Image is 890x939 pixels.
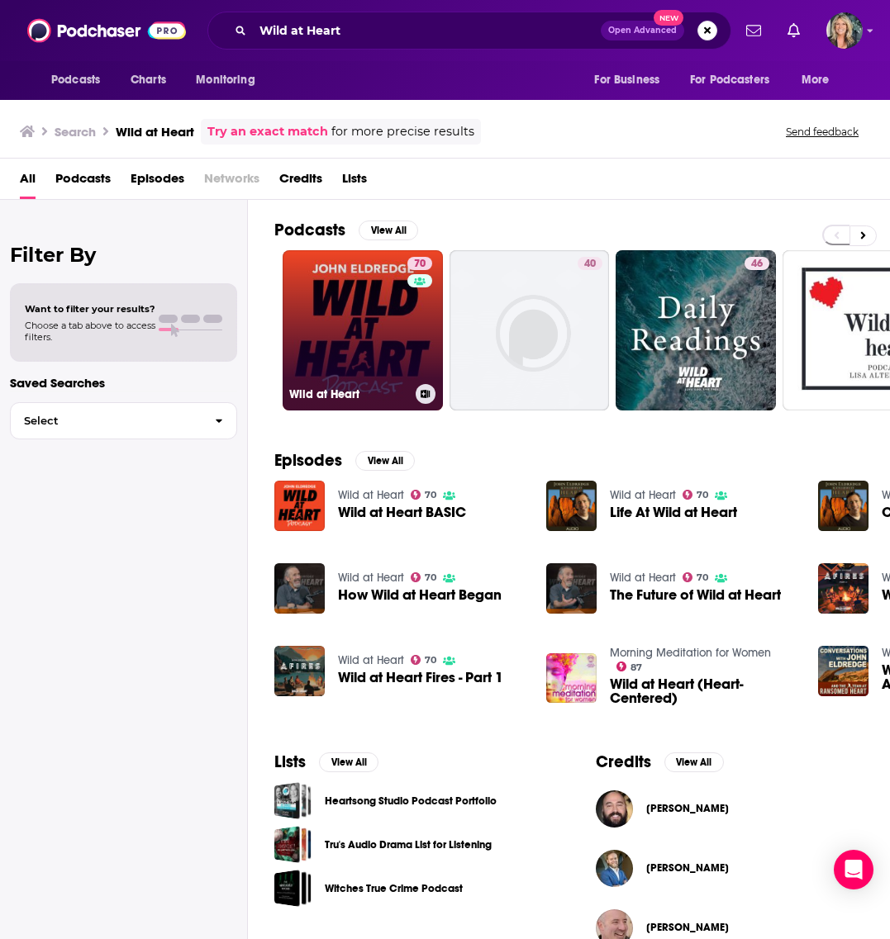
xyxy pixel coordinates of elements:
a: 70 [407,257,432,270]
span: [PERSON_NAME] [646,802,729,815]
span: All [20,165,36,199]
span: For Business [594,69,659,92]
span: 70 [697,491,708,499]
a: EpisodesView All [274,450,415,471]
span: for more precise results [331,122,474,141]
a: Morning Meditation for Women [610,646,771,660]
a: Try an exact match [207,122,328,141]
h2: Credits [596,752,651,772]
button: Matt MartellaMatt Martella [596,842,864,894]
a: Charts [120,64,176,96]
span: Wild at Heart Fires - Part 1 [338,671,503,685]
span: Choose a tab above to access filters. [25,320,155,343]
h2: Lists [274,752,306,772]
img: Wild at Heart Fires - Part 2 [818,563,869,614]
button: open menu [679,64,793,96]
h2: Podcasts [274,220,345,240]
span: Networks [204,165,259,199]
span: For Podcasters [690,69,769,92]
span: Logged in as lisa.beech [826,12,863,49]
a: Captivating & Wild At Heart [818,481,869,531]
a: 40 [578,257,602,270]
img: Life At Wild at Heart [546,481,597,531]
a: 46 [745,257,769,270]
img: Wild at Heart (Heart-Centered) [546,653,597,704]
a: PodcastsView All [274,220,418,240]
h3: Search [55,124,96,140]
span: 87 [631,664,642,671]
a: 46 [616,250,776,410]
h3: Wild at Heart [289,387,409,401]
button: View All [319,752,378,772]
div: Open Intercom Messenger [834,850,873,889]
a: Podcasts [55,165,111,199]
button: Select [10,402,237,439]
a: 70 [411,655,437,665]
img: User Profile [826,12,863,49]
h3: Wild at Heart [116,124,194,140]
img: Wild at Heart Fires - Part 1 [274,646,325,696]
span: Select [11,415,202,426]
a: ListsView All [274,752,378,772]
span: Open Advanced [608,26,677,35]
span: 70 [414,256,426,273]
a: Show notifications dropdown [740,17,768,45]
button: View All [359,221,418,240]
a: Heartsong Studio Podcast Portfolio [274,782,312,819]
a: Wild at Heart [338,653,404,667]
button: Show profile menu [826,12,863,49]
button: Send feedback [781,125,864,139]
a: Matt Martella [646,861,729,875]
a: The Future of Wild at Heart [546,563,597,614]
a: Wild at Heart [338,488,404,502]
span: Want to filter your results? [25,303,155,315]
span: 70 [425,574,436,581]
a: 70 [683,490,709,500]
span: Podcasts [51,69,100,92]
span: [PERSON_NAME] [646,921,729,934]
input: Search podcasts, credits, & more... [253,17,601,44]
button: open menu [583,64,680,96]
a: Credits [279,165,322,199]
p: Saved Searches [10,375,237,391]
a: Episodes [131,165,184,199]
a: Witches True Crime Podcast [274,870,312,907]
a: Tru's Audio Drama List for Listening [325,836,492,854]
a: Wild at Heart - The Year Ahead [818,646,869,696]
span: Wild at Heart BASIC [338,505,466,519]
a: CreditsView All [596,752,724,772]
a: Tru's Audio Drama List for Listening [274,826,312,863]
button: open menu [40,64,121,96]
a: Andrew Chapman [646,802,729,815]
button: View All [664,752,724,772]
a: The Future of Wild at Heart [610,588,781,602]
a: Life At Wild at Heart [610,505,737,519]
button: open menu [184,64,276,96]
span: 70 [697,574,708,581]
img: How Wild at Heart Began [274,563,325,614]
a: 70Wild at Heart [283,250,443,410]
img: Matt Martella [596,850,633,887]
h2: Filter By [10,243,237,267]
a: How Wild at Heart Began [338,588,502,602]
a: 70 [411,572,437,582]
span: More [802,69,830,92]
a: Show notifications dropdown [781,17,807,45]
a: 70 [411,490,437,500]
span: 40 [584,256,596,273]
div: Search podcasts, credits, & more... [207,12,731,50]
a: 40 [450,250,610,410]
span: Lists [342,165,367,199]
a: Allen Arnold [646,921,729,934]
a: Wild at Heart [338,571,404,585]
button: open menu [790,64,850,96]
a: Wild at Heart [610,571,676,585]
